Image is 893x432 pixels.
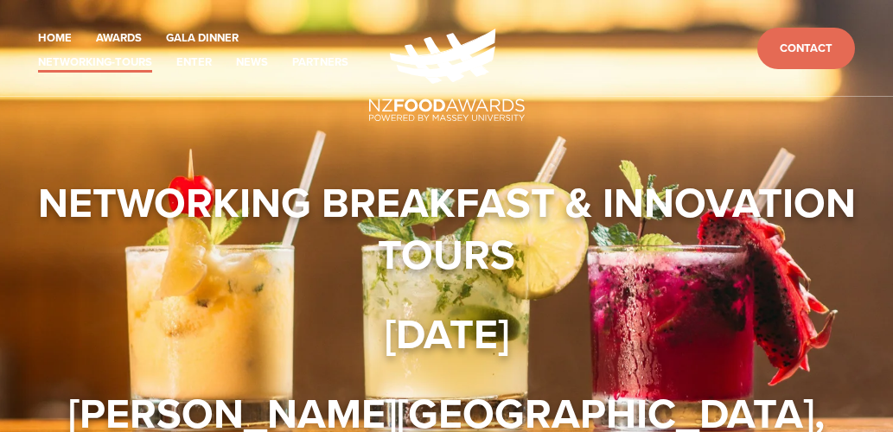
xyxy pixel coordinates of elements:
a: Home [38,29,72,48]
a: Gala Dinner [166,29,239,48]
a: Networking-Tours [38,53,152,73]
strong: [DATE] [385,303,509,364]
a: Contact [757,28,855,70]
a: Awards [96,29,142,48]
a: Enter [176,53,212,73]
a: News [236,53,268,73]
a: Partners [292,53,348,73]
strong: Networking Breakfast & Innovation Tours [38,172,866,284]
